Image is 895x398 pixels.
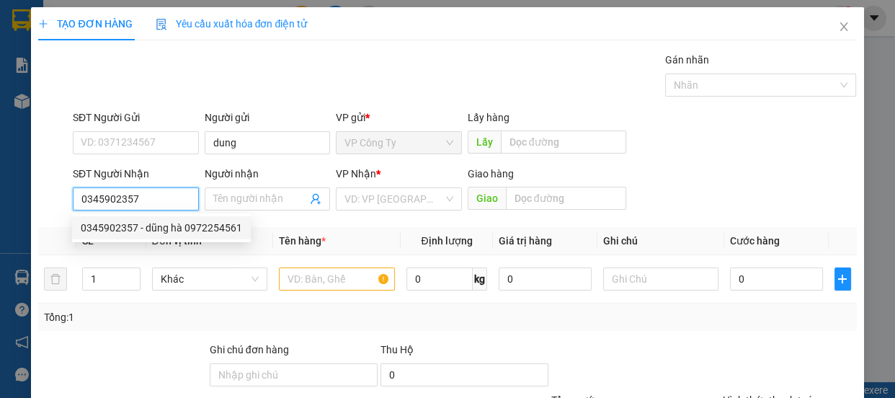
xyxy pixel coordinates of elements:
[499,267,592,291] input: 0
[6,101,172,128] span: VP [GEOGRAPHIC_DATA] -
[665,54,709,66] label: Gán nhãn
[344,132,453,154] span: VP Công Ty
[51,50,189,78] span: 0988 594 111
[161,268,259,290] span: Khác
[94,83,159,97] span: 0934944049
[336,110,462,125] div: VP gửi
[51,8,195,48] strong: CÔNG TY CP BÌNH TÂM
[51,50,189,78] span: VP Công Ty ĐT:
[44,267,67,291] button: delete
[205,110,331,125] div: Người gửi
[44,309,347,325] div: Tổng: 1
[473,267,487,291] span: kg
[156,18,308,30] span: Yêu cầu xuất hóa đơn điện tử
[156,19,167,30] img: icon
[279,267,395,291] input: VD: Bàn, Ghế
[834,267,851,291] button: plus
[468,168,514,180] span: Giao hàng
[205,166,331,182] div: Người nhận
[279,235,326,247] span: Tên hàng
[597,227,725,255] th: Ghi chú
[27,83,92,97] span: VP Công Ty -
[73,166,199,182] div: SĐT Người Nhận
[730,235,780,247] span: Cước hàng
[603,267,719,291] input: Ghi Chú
[73,110,199,125] div: SĐT Người Gửi
[835,273,850,285] span: plus
[421,235,472,247] span: Định lượng
[468,187,506,210] span: Giao
[310,193,321,205] span: user-add
[468,131,501,154] span: Lấy
[6,11,49,76] img: logo
[72,216,251,239] div: 0345902357 - dũng hà 0972254561
[210,344,289,355] label: Ghi chú đơn hàng
[38,19,48,29] span: plus
[506,187,626,210] input: Dọc đường
[336,168,376,180] span: VP Nhận
[501,131,626,154] input: Dọc đường
[210,363,378,386] input: Ghi chú đơn hàng
[838,21,850,32] span: close
[468,112,509,123] span: Lấy hàng
[824,7,864,48] button: Close
[6,101,172,128] span: Nhận:
[380,344,414,355] span: Thu Hộ
[81,220,242,236] div: 0345902357 - dũng hà 0972254561
[38,18,132,30] span: TẠO ĐƠN HÀNG
[499,235,552,247] span: Giá trị hàng
[6,83,27,97] span: Gửi:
